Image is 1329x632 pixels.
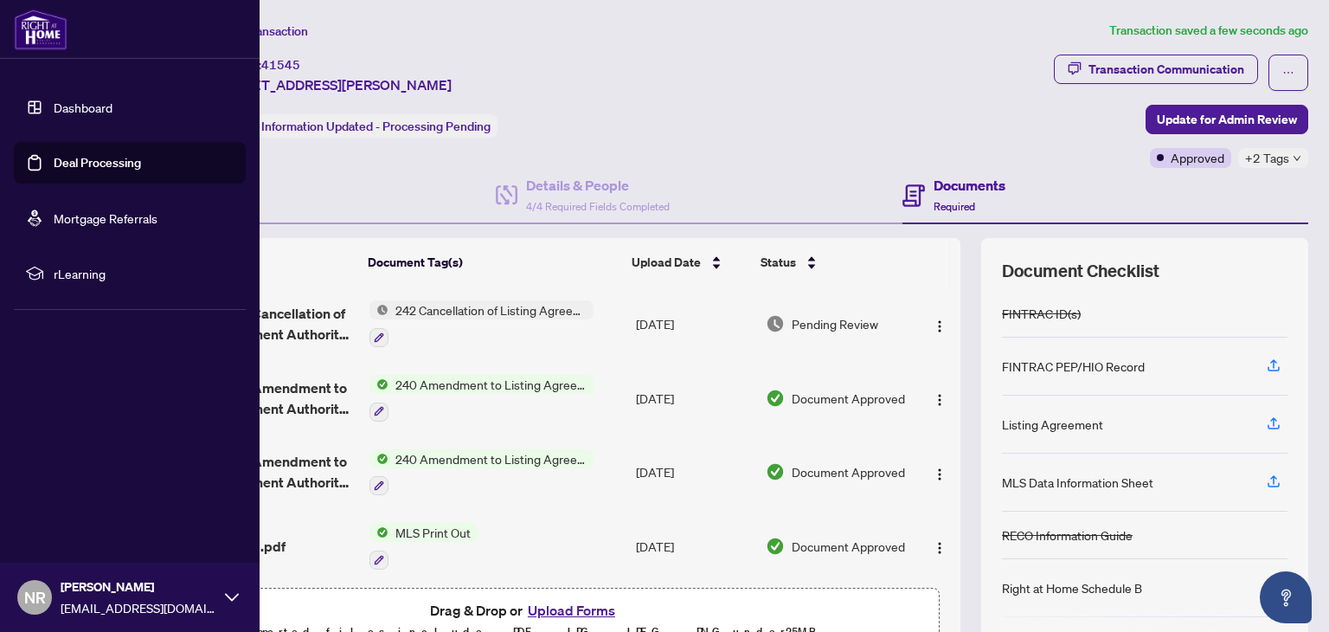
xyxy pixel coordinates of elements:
[369,375,388,394] img: Status Icon
[523,599,620,622] button: Upload Forms
[369,523,478,570] button: Status IconMLS Print Out
[165,303,355,345] span: Ontario 242 - Cancellation of Listing Agreement Authority to Offer for Sale 4.pdf
[1002,259,1159,283] span: Document Checklist
[934,200,975,213] span: Required
[54,100,112,115] a: Dashboard
[1260,571,1312,623] button: Open asap
[388,300,594,319] span: 242 Cancellation of Listing Agreement - Authority to Offer for Sale
[1002,415,1103,434] div: Listing Agreement
[629,435,759,510] td: [DATE]
[388,523,478,542] span: MLS Print Out
[261,57,300,73] span: 41545
[14,9,67,50] img: logo
[1054,55,1258,84] button: Transaction Communication
[369,449,594,496] button: Status Icon240 Amendment to Listing Agreement - Authority to Offer for Sale Price Change/Extensio...
[792,462,905,481] span: Document Approved
[54,264,234,283] span: rLearning
[1109,21,1308,41] article: Transaction saved a few seconds ago
[629,287,759,361] td: [DATE]
[926,458,953,486] button: Logo
[165,451,355,493] span: Ontario 240 - Amendment to Listing Agreement Authority to Offer for Sale Price ChangeExtensionAme...
[61,598,216,617] span: [EMAIL_ADDRESS][DOMAIN_NAME]
[61,577,216,597] span: [PERSON_NAME]
[215,23,308,39] span: View Transaction
[1088,55,1244,83] div: Transaction Communication
[1157,106,1297,133] span: Update for Admin Review
[792,537,905,556] span: Document Approved
[54,155,141,171] a: Deal Processing
[933,393,947,407] img: Logo
[24,585,46,609] span: NR
[792,314,878,333] span: Pending Review
[761,253,796,272] span: Status
[632,253,701,272] span: Upload Date
[1293,154,1301,163] span: down
[766,389,785,408] img: Document Status
[926,384,953,412] button: Logo
[1171,148,1224,167] span: Approved
[430,599,620,622] span: Drag & Drop or
[369,300,594,347] button: Status Icon242 Cancellation of Listing Agreement - Authority to Offer for Sale
[926,532,953,560] button: Logo
[215,114,498,138] div: Status:
[526,175,670,196] h4: Details & People
[261,119,491,134] span: Information Updated - Processing Pending
[933,541,947,555] img: Logo
[165,377,355,419] span: Ontario 240 - Amendment to Listing Agreement Authority to Offer for Sale Price ChangeExtensionAme...
[792,389,905,408] span: Document Approved
[934,175,1005,196] h4: Documents
[1002,357,1145,376] div: FINTRAC PEP/HIO Record
[766,537,785,556] img: Document Status
[1002,526,1133,545] div: RECO Information Guide
[933,319,947,333] img: Logo
[1002,304,1081,323] div: FINTRAC ID(s)
[766,462,785,481] img: Document Status
[1245,148,1289,168] span: +2 Tags
[1002,473,1153,492] div: MLS Data Information Sheet
[754,238,910,287] th: Status
[369,300,388,319] img: Status Icon
[361,238,625,287] th: Document Tag(s)
[526,200,670,213] span: 4/4 Required Fields Completed
[369,375,594,422] button: Status Icon240 Amendment to Listing Agreement - Authority to Offer for Sale Price Change/Extensio...
[766,314,785,333] img: Document Status
[629,509,759,584] td: [DATE]
[369,449,388,468] img: Status Icon
[1282,67,1294,79] span: ellipsis
[388,375,594,394] span: 240 Amendment to Listing Agreement - Authority to Offer for Sale Price Change/Extension/Amendment(s)
[1146,105,1308,134] button: Update for Admin Review
[369,523,388,542] img: Status Icon
[1002,578,1142,597] div: Right at Home Schedule B
[215,74,452,95] span: [STREET_ADDRESS][PERSON_NAME]
[388,449,594,468] span: 240 Amendment to Listing Agreement - Authority to Offer for Sale Price Change/Extension/Amendment(s)
[54,210,157,226] a: Mortgage Referrals
[625,238,754,287] th: Upload Date
[926,310,953,338] button: Logo
[933,468,947,481] img: Logo
[629,361,759,435] td: [DATE]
